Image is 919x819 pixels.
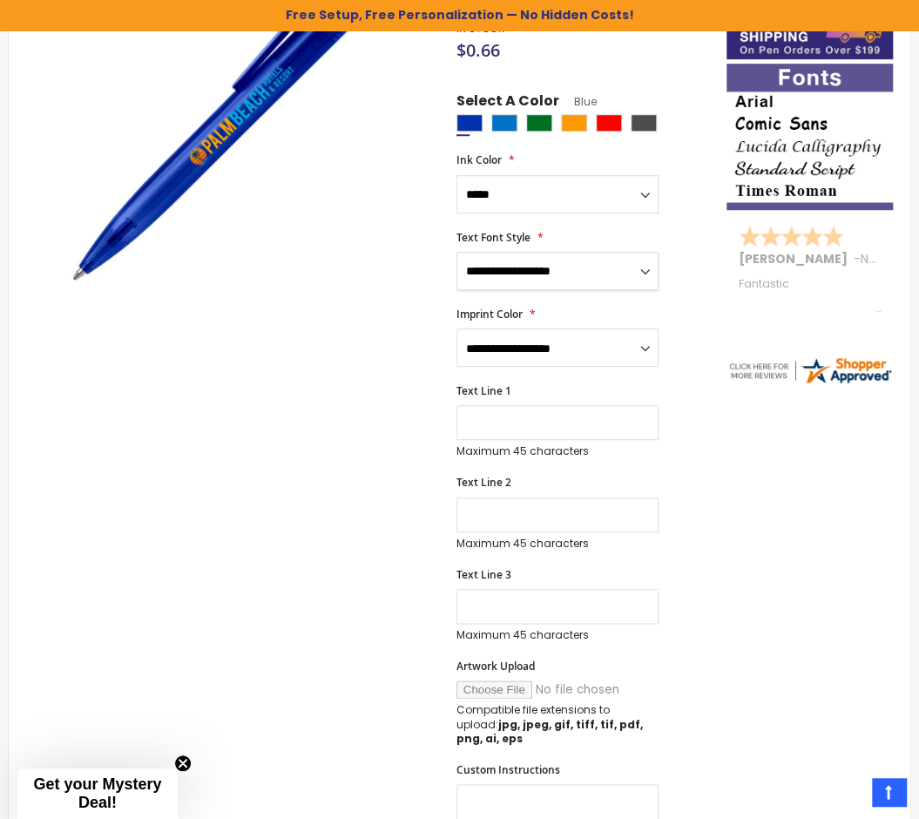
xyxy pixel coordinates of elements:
div: Orange [561,114,587,132]
span: Custom Instructions [456,762,560,777]
img: font-personalization-examples [726,64,893,210]
span: Select A Color [456,91,559,115]
button: Close teaser [174,755,192,772]
span: Ink Color [456,152,502,167]
strong: jpg, jpeg, gif, tiff, tif, pdf, png, ai, eps [456,717,643,746]
a: 4pens.com certificate URL [726,375,893,389]
img: Free shipping on orders over $199 [726,5,893,60]
span: Text Line 3 [456,567,511,582]
p: Compatible file extensions to upload: [456,703,659,746]
p: Maximum 45 characters [456,628,659,642]
span: Blue [559,94,597,109]
iframe: Google Customer Reviews [775,772,919,819]
span: Artwork Upload [456,659,535,673]
img: 4pens.com widget logo [726,355,893,386]
span: Text Line 1 [456,383,511,398]
span: Get your Mystery Deal! [33,775,161,811]
div: Smoke [631,114,657,132]
span: $0.66 [456,38,500,62]
span: Imprint Color [456,307,523,322]
div: Red [596,114,622,132]
div: Blue [456,114,483,132]
span: Text Font Style [456,230,530,245]
p: Maximum 45 characters [456,537,659,551]
p: Maximum 45 characters [456,444,659,458]
div: Green [526,114,552,132]
div: Fantastic [739,278,881,315]
div: Get your Mystery Deal!Close teaser [17,768,178,819]
div: Blue Light [491,114,517,132]
span: NJ [861,250,876,267]
span: Text Line 2 [456,475,511,490]
span: [PERSON_NAME] [739,250,854,267]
